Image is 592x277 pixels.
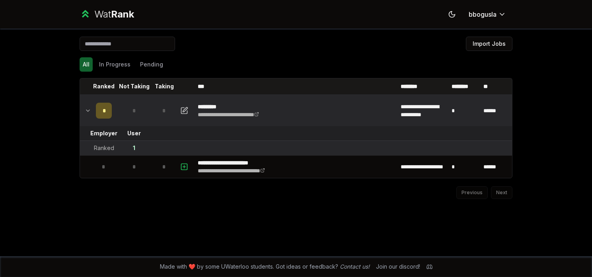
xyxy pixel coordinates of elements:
[133,144,135,152] div: 1
[93,82,115,90] p: Ranked
[466,37,512,51] button: Import Jobs
[94,144,114,152] div: Ranked
[93,126,115,140] td: Employer
[155,82,174,90] p: Taking
[94,8,134,21] div: Wat
[115,126,153,140] td: User
[376,263,420,271] div: Join our discord!
[340,263,370,270] a: Contact us!
[469,10,497,19] span: bbogusla
[160,263,370,271] span: Made with ❤️ by some UWaterloo students. Got ideas or feedback?
[80,8,134,21] a: WatRank
[137,57,166,72] button: Pending
[111,8,134,20] span: Rank
[462,7,512,21] button: bbogusla
[119,82,150,90] p: Not Taking
[96,57,134,72] button: In Progress
[80,57,93,72] button: All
